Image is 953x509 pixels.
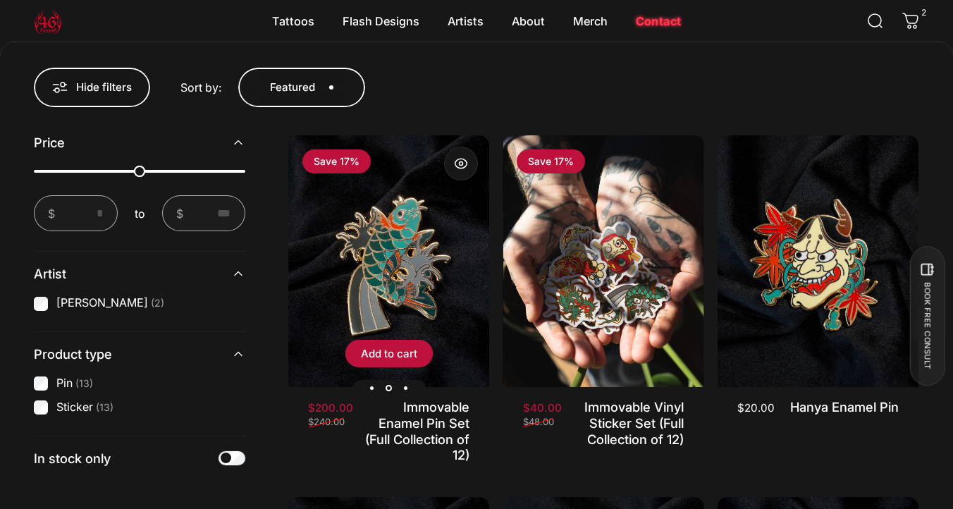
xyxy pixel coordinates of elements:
[48,207,55,221] span: $
[34,252,245,295] summary: Artist
[328,6,434,36] summary: Flash Designs
[151,295,164,311] span: (2)
[921,6,926,19] cart-count: 2 items
[34,346,112,362] span: Product type
[523,417,554,427] span: $48.00
[75,376,93,391] span: (13)
[258,6,328,36] summary: Tattoos
[498,6,559,36] summary: About
[34,135,65,150] span: Price
[56,295,164,311] label: [PERSON_NAME]
[34,135,245,164] summary: Price
[584,399,684,447] a: Immovable Vinyl Sticker Set (Full Collection of 12)
[288,135,489,387] a: Immovable Enamel Pin Set (Full Collection of 12)
[523,403,562,413] span: $40.00
[559,6,622,36] summary: Merch
[909,246,945,386] button: BOOK FREE CONSULT
[622,6,696,36] a: Contact
[258,6,696,36] nav: Primary
[434,6,498,36] summary: Artists
[56,376,93,391] label: Pin
[34,332,245,376] summary: Product type
[34,450,111,466] label: In stock only
[718,135,918,387] a: Hanya Enamel Pin
[34,68,150,107] button: Hide filters
[176,207,183,221] span: $
[718,135,918,387] img: Hannya Mask enamel pin from the Immovable collection by Geoffrey Wong, featuring a traditional Ja...
[56,400,113,415] label: Sticker
[308,417,345,427] span: $240.00
[790,399,899,415] a: Hanya Enamel Pin
[308,403,353,413] span: $200.00
[135,207,145,221] span: to
[288,135,489,387] img: Koi enamel pin from the Immovable collection by Geoffrey Wong, showing a vibrant koi swimming upw...
[302,135,503,387] img: Immovable Vinyl Sticker Set (Full Collection of 12)
[34,266,66,281] span: Artist
[345,340,433,367] button: Add to cart
[96,400,113,415] span: (13)
[365,399,469,462] a: Immovable Enamel Pin Set (Full Collection of 12)
[180,80,221,94] span: Sort by:
[503,135,703,387] img: Immovable Vinyl Sticker Set (Full Collection of 12)
[895,6,926,37] a: 2 items
[737,403,775,413] span: $20.00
